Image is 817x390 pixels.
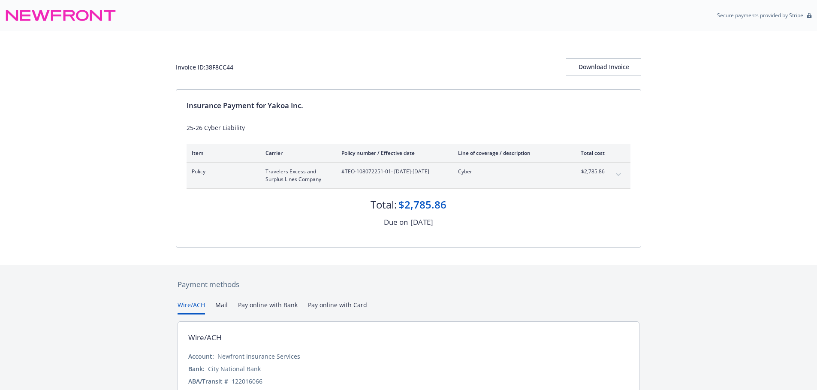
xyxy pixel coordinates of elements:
div: Download Invoice [566,59,641,75]
button: Download Invoice [566,58,641,76]
div: Policy number / Effective date [341,149,444,157]
div: Item [192,149,252,157]
button: Pay online with Card [308,300,367,314]
span: $2,785.86 [573,168,605,175]
span: Travelers Excess and Surplus Lines Company [265,168,328,183]
div: PolicyTravelers Excess and Surplus Lines Company#TEO-108072251-01- [DATE]-[DATE]Cyber$2,785.86exp... [187,163,630,188]
span: #TEO-108072251-01 - [DATE]-[DATE] [341,168,444,175]
div: Line of coverage / description [458,149,559,157]
div: Bank: [188,364,205,373]
button: Pay online with Bank [238,300,298,314]
div: 25-26 Cyber Liability [187,123,630,132]
button: Mail [215,300,228,314]
span: Cyber [458,168,559,175]
div: Invoice ID: 38F8CC44 [176,63,233,72]
div: Newfront Insurance Services [217,352,300,361]
div: Total: [371,197,397,212]
div: Due on [384,217,408,228]
div: Insurance Payment for Yakoa Inc. [187,100,630,111]
div: Total cost [573,149,605,157]
span: Policy [192,168,252,175]
div: Account: [188,352,214,361]
div: City National Bank [208,364,261,373]
div: Wire/ACH [188,332,222,343]
div: 122016066 [232,377,262,386]
div: Payment methods [178,279,639,290]
button: expand content [612,168,625,181]
div: [DATE] [410,217,433,228]
p: Secure payments provided by Stripe [717,12,803,19]
div: ABA/Transit # [188,377,228,386]
button: Wire/ACH [178,300,205,314]
div: $2,785.86 [398,197,446,212]
div: Carrier [265,149,328,157]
